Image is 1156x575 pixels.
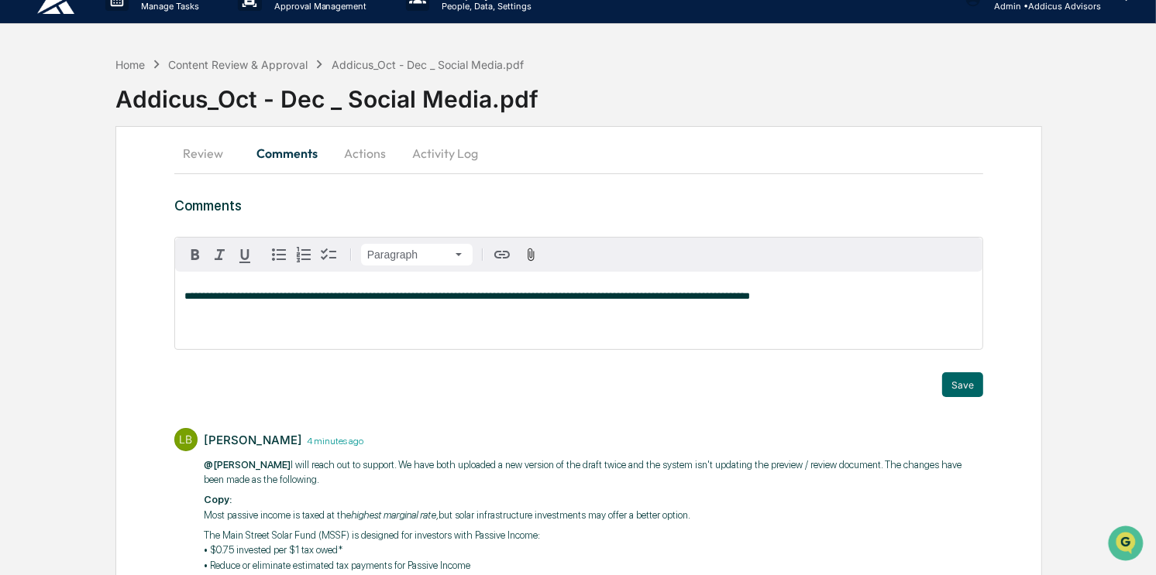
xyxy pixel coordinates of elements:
[232,242,257,267] button: Underline
[332,58,524,71] div: Addicus_Oct - Dec _ Social Media.pdf
[982,1,1101,12] p: Admin • Addicus Advisors
[115,73,1156,113] div: Addicus_Oct - Dec _ Social Media.pdf
[183,242,208,267] button: Bold
[244,135,330,172] button: Comments
[204,457,983,488] p: I will reach out to support. We have both uploaded a new version of the draft twice and the syste...
[351,509,439,521] em: highest marginal rate,
[262,1,375,12] p: Approval Management
[174,135,244,172] button: Review
[112,196,125,208] div: 🗄️
[204,494,232,505] strong: Copy:
[115,58,145,71] div: Home
[109,261,188,273] a: Powered byPylon
[174,428,198,451] div: LB
[204,459,291,471] span: @[PERSON_NAME]
[302,433,363,447] time: Wednesday, October 15, 2025 at 9:56:30 AM EDT
[942,372,983,397] button: Save
[204,492,983,522] p: Most passive income is taxed at the but solar infrastructure investments may offer a better option.
[400,135,490,172] button: Activity Log
[330,135,400,172] button: Actions
[263,122,282,141] button: Start new chat
[128,194,192,210] span: Attestations
[361,244,473,265] button: Block type
[154,262,188,273] span: Pylon
[204,433,302,447] div: [PERSON_NAME]
[429,1,539,12] p: People, Data, Settings
[518,245,545,265] button: Attach files
[53,133,196,145] div: We're available if you need us!
[53,118,254,133] div: Start new chat
[1106,524,1148,566] iframe: Open customer support
[106,188,198,216] a: 🗄️Attestations
[15,118,43,145] img: 1746055101610-c473b297-6a78-478c-a979-82029cc54cd1
[9,188,106,216] a: 🖐️Preclearance
[9,217,104,245] a: 🔎Data Lookup
[174,135,983,172] div: secondary tabs example
[31,224,98,239] span: Data Lookup
[208,242,232,267] button: Italic
[129,1,207,12] p: Manage Tasks
[31,194,100,210] span: Preclearance
[15,196,28,208] div: 🖐️
[15,225,28,238] div: 🔎
[174,197,983,214] h3: Comments
[15,32,282,56] p: How can we help?
[168,58,308,71] div: Content Review & Approval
